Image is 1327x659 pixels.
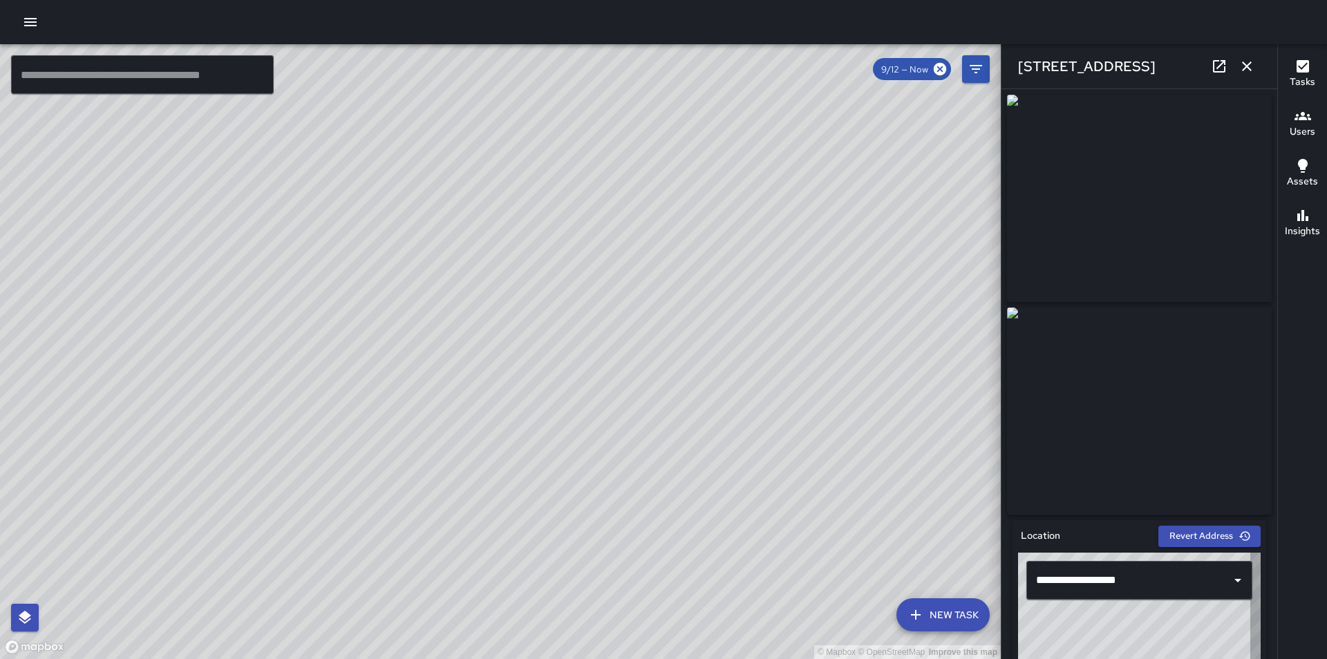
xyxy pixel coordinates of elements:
span: 9/12 — Now [873,64,937,75]
h6: Assets [1287,174,1318,189]
button: Users [1278,99,1327,149]
button: Tasks [1278,50,1327,99]
button: Revert Address [1158,526,1261,547]
div: 9/12 — Now [873,58,951,80]
h6: Insights [1285,224,1320,239]
h6: Location [1021,528,1060,544]
h6: Users [1290,124,1315,140]
img: request_images%2F1bab2590-9006-11f0-b0f8-f755acb06995 [1007,95,1272,302]
h6: [STREET_ADDRESS] [1018,55,1156,77]
button: Insights [1278,199,1327,249]
img: request_images%2F1d0ead30-9006-11f0-b0f8-f755acb06995 [1007,307,1272,515]
button: Assets [1278,149,1327,199]
button: Open [1228,571,1248,590]
button: New Task [896,598,990,631]
button: Filters [962,55,990,83]
h6: Tasks [1290,75,1315,90]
